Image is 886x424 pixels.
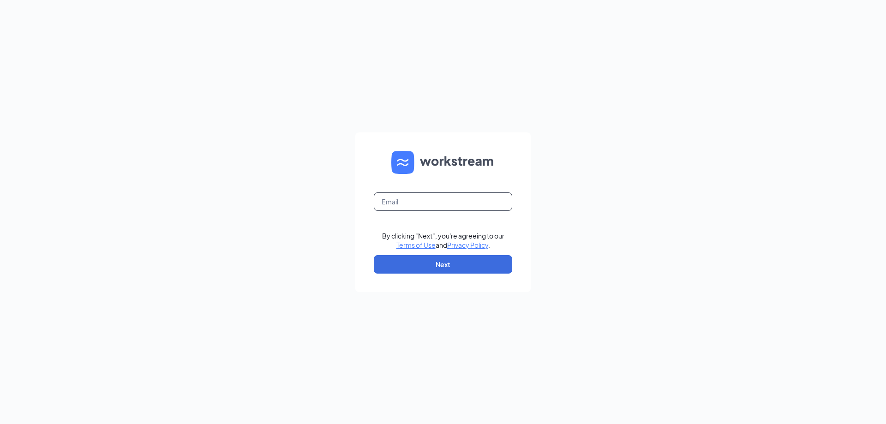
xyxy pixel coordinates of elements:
a: Terms of Use [396,241,436,249]
input: Email [374,192,512,211]
button: Next [374,255,512,274]
img: WS logo and Workstream text [391,151,495,174]
div: By clicking "Next", you're agreeing to our and . [382,231,504,250]
a: Privacy Policy [447,241,488,249]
